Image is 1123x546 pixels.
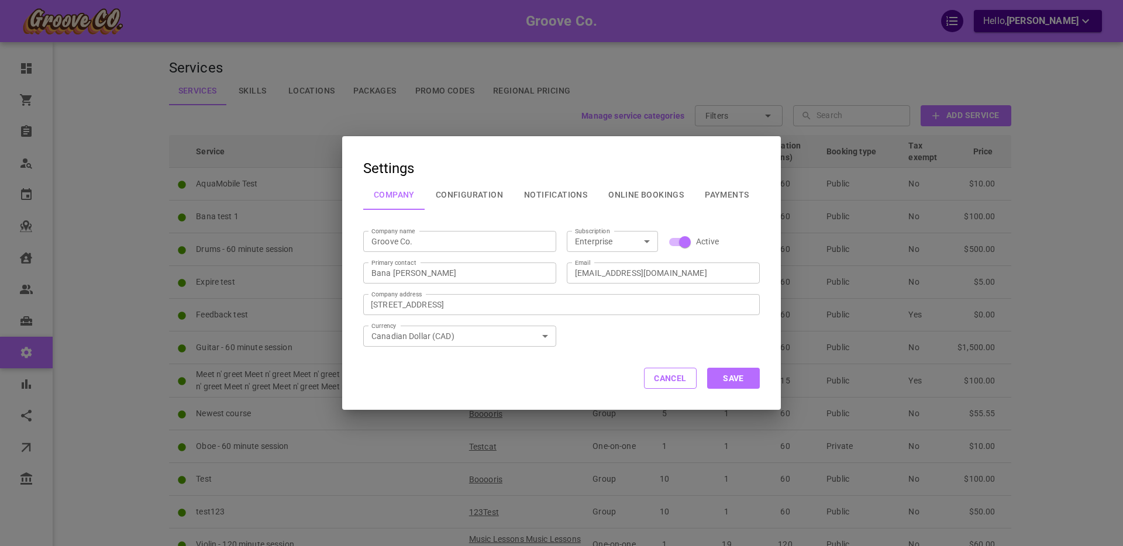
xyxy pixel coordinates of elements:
label: Company name [371,227,415,236]
label: Currency [371,322,397,330]
input: Company address [368,294,760,315]
button: Payments [694,179,759,210]
button: Configuration [425,179,514,210]
button: Save [707,368,760,389]
h3: Settings [363,157,414,179]
label: Subscription [575,227,610,236]
button: Online Bookings [598,179,694,210]
button: Notifications [514,179,598,210]
label: Primary contact [371,258,416,267]
button: Company [363,179,425,210]
button: Open [639,233,655,250]
button: Cancel [644,368,697,389]
label: Email [575,258,590,267]
span: Active [696,236,719,247]
label: Company address [371,290,422,299]
button: Open [537,328,553,344]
